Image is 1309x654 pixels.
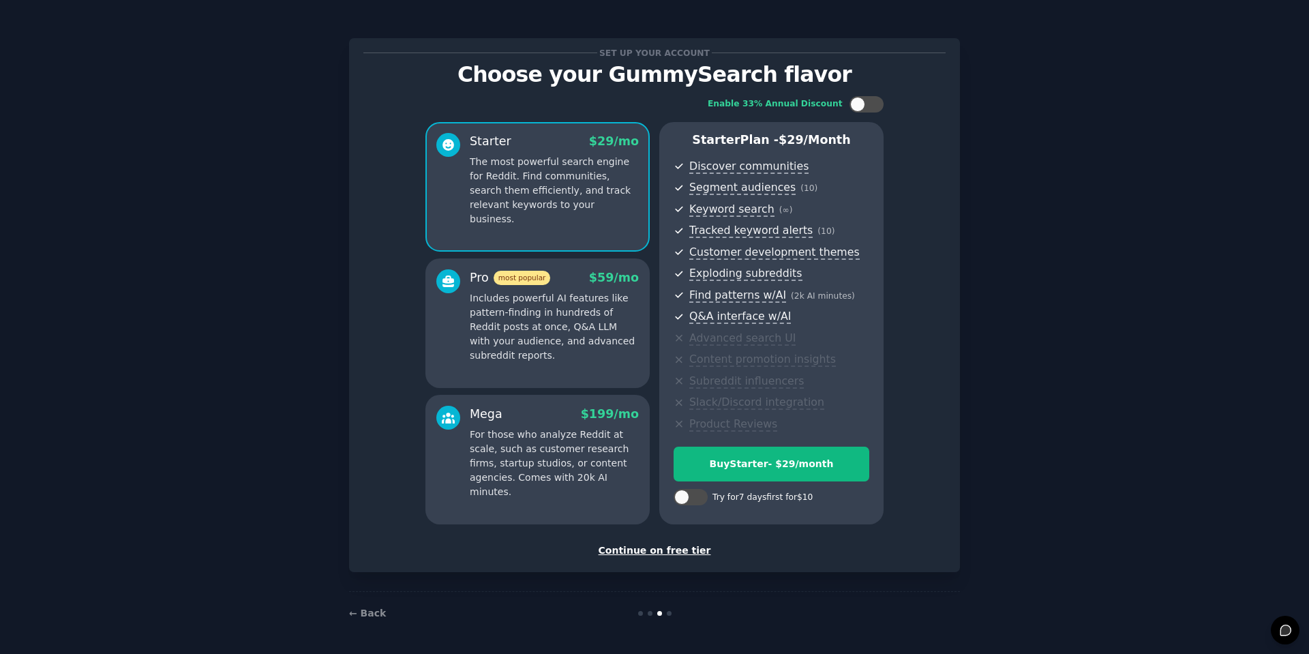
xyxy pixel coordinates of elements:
div: Pro [470,269,550,286]
span: Exploding subreddits [689,267,802,281]
span: Keyword search [689,203,774,217]
span: Content promotion insights [689,353,836,367]
span: Find patterns w/AI [689,288,786,303]
div: Continue on free tier [363,544,946,558]
span: $ 199 /mo [581,407,639,421]
span: Product Reviews [689,417,777,432]
span: Q&A interface w/AI [689,310,791,324]
span: ( 2k AI minutes ) [791,291,855,301]
span: Customer development themes [689,246,860,260]
button: BuyStarter- $29/month [674,447,869,481]
span: $ 59 /mo [589,271,639,284]
div: Try for 7 days first for $10 [712,492,813,504]
p: Includes powerful AI features like pattern-finding in hundreds of Reddit posts at once, Q&A LLM w... [470,291,639,363]
p: Starter Plan - [674,132,869,149]
span: ( 10 ) [817,226,834,236]
a: ← Back [349,608,386,619]
span: Subreddit influencers [689,374,804,389]
span: Segment audiences [689,181,796,195]
span: Tracked keyword alerts [689,224,813,238]
div: Starter [470,133,511,150]
p: For those who analyze Reddit at scale, such as customer research firms, startup studios, or conte... [470,428,639,499]
span: Discover communities [689,160,809,174]
span: $ 29 /month [779,133,851,147]
span: most popular [494,271,551,285]
div: Buy Starter - $ 29 /month [674,457,869,471]
span: $ 29 /mo [589,134,639,148]
p: The most powerful search engine for Reddit. Find communities, search them efficiently, and track ... [470,155,639,226]
p: Choose your GummySearch flavor [363,63,946,87]
span: Set up your account [597,46,712,60]
span: Slack/Discord integration [689,396,824,410]
span: ( ∞ ) [779,205,793,215]
div: Enable 33% Annual Discount [708,98,843,110]
span: ( 10 ) [800,183,817,193]
span: Advanced search UI [689,331,796,346]
div: Mega [470,406,502,423]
